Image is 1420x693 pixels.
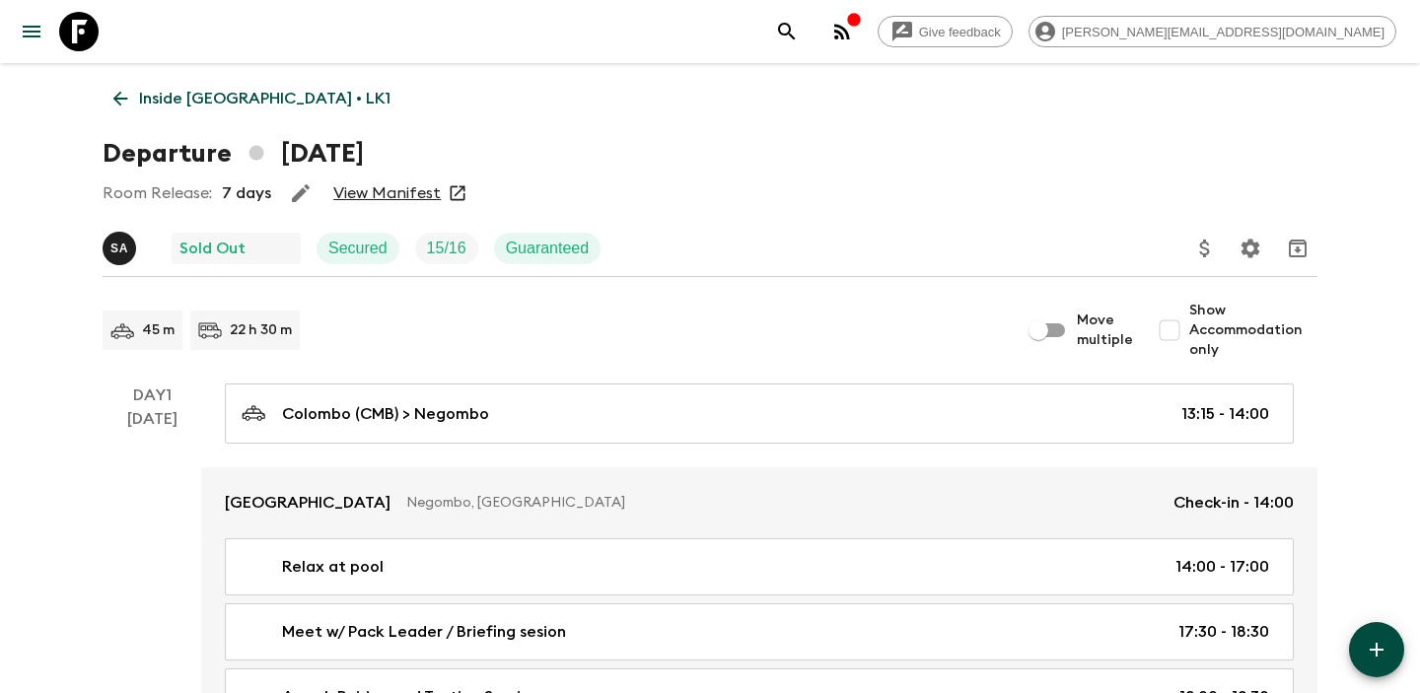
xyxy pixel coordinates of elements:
p: Secured [328,237,388,260]
div: [PERSON_NAME][EMAIL_ADDRESS][DOMAIN_NAME] [1029,16,1396,47]
a: Give feedback [878,16,1013,47]
p: Room Release: [103,181,212,205]
p: 14:00 - 17:00 [1175,555,1269,579]
p: Check-in - 14:00 [1173,491,1294,515]
p: 15 / 16 [427,237,466,260]
span: Give feedback [908,25,1012,39]
p: Day 1 [103,383,201,407]
a: [GEOGRAPHIC_DATA]Negombo, [GEOGRAPHIC_DATA]Check-in - 14:00 [201,467,1317,538]
button: Settings [1231,229,1270,268]
a: Relax at pool14:00 - 17:00 [225,538,1294,595]
p: 13:15 - 14:00 [1181,402,1269,426]
p: Colombo (CMB) > Negombo [282,402,489,426]
div: Secured [317,233,399,264]
p: 7 days [222,181,271,205]
span: [PERSON_NAME][EMAIL_ADDRESS][DOMAIN_NAME] [1051,25,1395,39]
span: Show Accommodation only [1189,301,1317,360]
p: 17:30 - 18:30 [1178,620,1269,644]
p: Negombo, [GEOGRAPHIC_DATA] [406,493,1158,513]
p: 45 m [142,320,175,340]
p: 22 h 30 m [230,320,292,340]
p: Relax at pool [282,555,384,579]
a: Inside [GEOGRAPHIC_DATA] • LK1 [103,79,401,118]
p: Guaranteed [506,237,590,260]
button: Update Price, Early Bird Discount and Costs [1185,229,1225,268]
div: Trip Fill [415,233,478,264]
button: search adventures [767,12,807,51]
a: Colombo (CMB) > Negombo13:15 - 14:00 [225,383,1294,444]
p: S A [110,241,128,256]
h1: Departure [DATE] [103,134,364,173]
p: Sold Out [179,237,246,260]
button: Archive (Completed, Cancelled or Unsynced Departures only) [1278,229,1317,268]
button: menu [12,12,51,51]
a: Meet w/ Pack Leader / Briefing sesion17:30 - 18:30 [225,603,1294,660]
p: [GEOGRAPHIC_DATA] [225,491,390,515]
button: SA [103,232,140,265]
p: Inside [GEOGRAPHIC_DATA] • LK1 [139,87,390,110]
span: Suren Abeykoon [103,238,140,253]
a: View Manifest [333,183,441,203]
p: Meet w/ Pack Leader / Briefing sesion [282,620,566,644]
span: Move multiple [1077,311,1134,350]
